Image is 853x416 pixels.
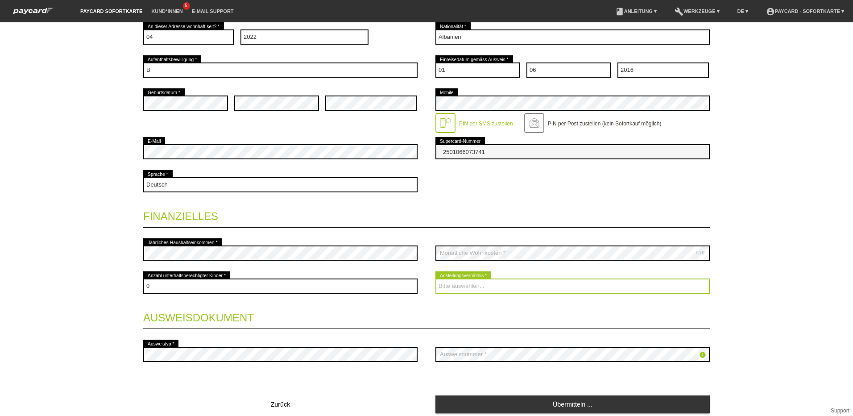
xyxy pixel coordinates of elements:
span: Zurück [271,401,290,408]
a: paycard Sofortkarte [9,10,58,17]
label: PIN per SMS zustellen [459,121,513,127]
i: account_circle [766,7,775,16]
button: Zurück [143,395,418,413]
a: Kund*innen [147,8,187,14]
i: book [615,7,624,16]
a: info [699,352,706,360]
i: info [699,351,706,358]
a: bookAnleitung ▾ [611,8,661,14]
a: paycard Sofortkarte [76,8,147,14]
a: Support [831,408,849,414]
label: PIN per Post zustellen (kein Sofortkauf möglich) [548,121,662,127]
i: build [675,7,683,16]
a: buildWerkzeuge ▾ [670,8,724,14]
div: CHF [696,250,706,255]
a: Übermitteln ... [435,395,710,413]
a: E-Mail Support [187,8,238,14]
legend: Finanzielles [143,201,710,228]
legend: Ausweisdokument [143,303,710,329]
span: 5 [183,2,190,10]
a: DE ▾ [733,8,753,14]
img: paycard Sofortkarte [9,6,58,16]
a: account_circlepaycard - Sofortkarte ▾ [762,8,849,14]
